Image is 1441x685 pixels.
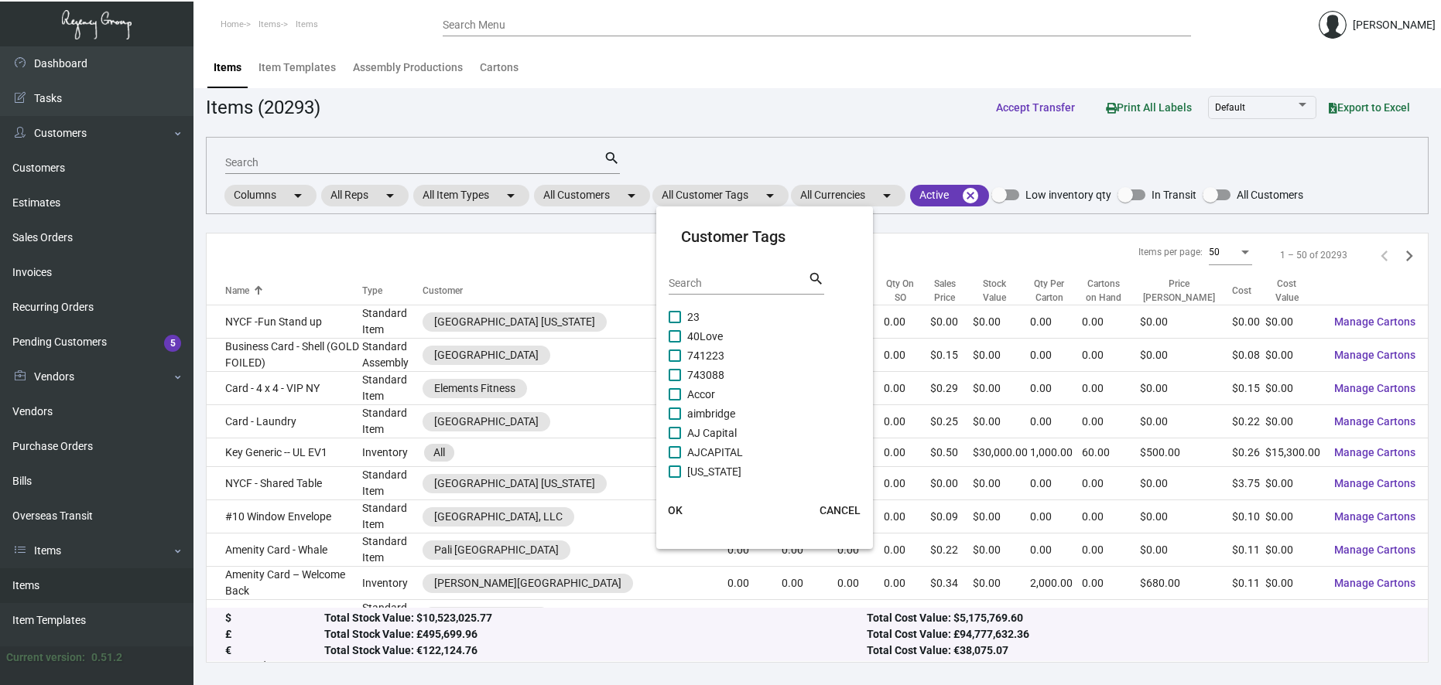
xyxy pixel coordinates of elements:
[6,649,85,666] div: Current version:
[668,504,683,516] span: OK
[687,346,724,365] span: 741223
[91,649,122,666] div: 0.51.2
[681,225,848,248] mat-card-title: Customer Tags
[687,462,741,481] span: [US_STATE]
[807,496,873,524] button: CANCEL
[650,496,700,524] button: OK
[687,308,700,326] span: 23
[687,443,743,462] span: AJCAPITAL
[687,385,715,404] span: Accor
[808,270,824,288] mat-icon: search
[687,366,724,384] span: 743088
[687,404,735,423] span: aimbridge
[820,504,861,516] span: CANCEL
[687,327,723,346] span: 40Love
[687,424,737,442] span: AJ Capital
